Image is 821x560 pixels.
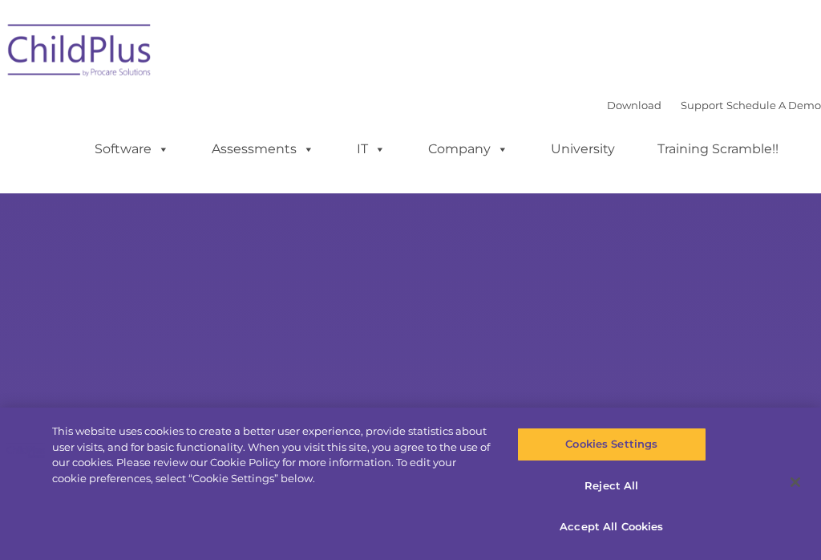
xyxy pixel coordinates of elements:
a: Training Scramble!! [641,133,795,165]
button: Close [778,465,813,500]
font: | [607,99,821,112]
button: Cookies Settings [517,428,706,461]
a: Assessments [196,133,330,165]
a: Software [79,133,185,165]
button: Accept All Cookies [517,510,706,544]
a: Support [681,99,723,112]
div: This website uses cookies to create a better user experience, provide statistics about user visit... [52,424,492,486]
a: University [535,133,631,165]
a: Schedule A Demo [726,99,821,112]
a: Download [607,99,661,112]
button: Reject All [517,469,706,503]
a: IT [341,133,402,165]
a: Company [412,133,524,165]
